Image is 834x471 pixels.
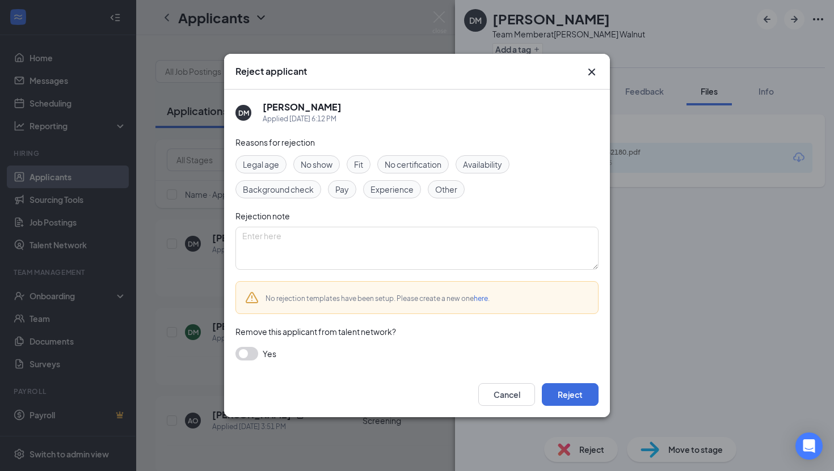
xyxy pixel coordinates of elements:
span: No show [301,158,332,171]
div: Open Intercom Messenger [795,432,823,460]
span: Legal age [243,158,279,171]
span: Background check [243,183,314,196]
span: Other [435,183,457,196]
span: Rejection note [235,211,290,221]
svg: Warning [245,291,259,304]
h3: Reject applicant [235,65,307,78]
span: Availability [463,158,502,171]
svg: Cross [585,65,599,79]
span: Yes [263,347,276,360]
button: Reject [542,383,599,406]
h5: [PERSON_NAME] [263,101,342,113]
button: Close [585,65,599,79]
span: No certification [385,158,441,171]
div: Applied [DATE] 6:12 PM [263,113,342,125]
span: Pay [335,183,349,196]
span: Fit [354,158,363,171]
span: Experience [370,183,414,196]
a: here [474,294,488,303]
div: DM [238,108,249,118]
span: Reasons for rejection [235,137,315,147]
span: Remove this applicant from talent network? [235,326,396,337]
button: Cancel [478,383,535,406]
span: No rejection templates have been setup. Please create a new one . [266,294,490,303]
